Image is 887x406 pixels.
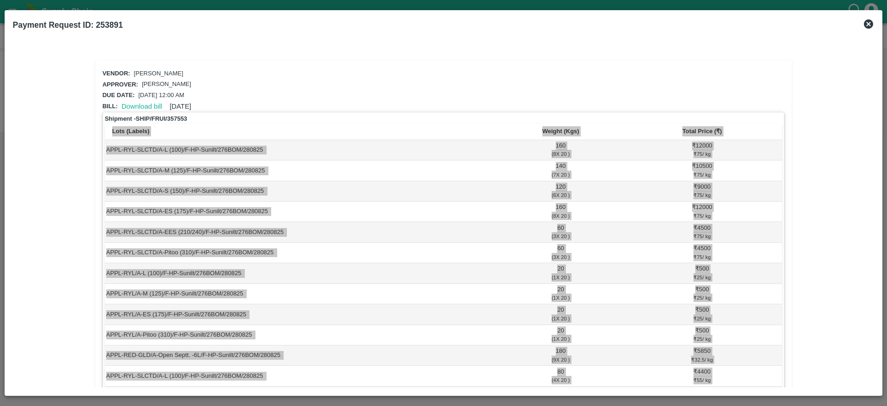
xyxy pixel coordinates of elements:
[499,202,622,222] td: 160
[623,232,781,240] div: ₹ 75 / kg
[105,222,499,242] td: APPL-RYL-SLCTD/A-EES (210/240)/F-HP-Sunilt/276BOM/280825
[105,114,187,123] strong: Shipment - SHIP/FRUI/357553
[622,222,782,242] td: ₹ 4500
[170,103,191,110] span: [DATE]
[499,263,622,283] td: 20
[501,376,620,384] div: ( 4 X 20 )
[501,212,620,220] div: ( 8 X 20 )
[112,128,150,135] b: Lots (Labels)
[499,345,622,366] td: 180
[501,273,620,282] div: ( 1 X 20 )
[105,345,499,366] td: APPL-RED-GLD/A-Open Septt. -6L/F-HP-Sunilt/276BOM/280825
[501,150,620,158] div: ( 8 X 20 )
[622,345,782,366] td: ₹ 5850
[682,128,722,135] b: Total Price (₹)
[501,314,620,323] div: ( 1 X 20 )
[105,325,499,345] td: APPL-RYL/A-Pitoo (310)/F-HP-Sunilt/276BOM/280825
[105,366,499,386] td: APPL-RYL-SLCTD/A-L (100)/F-HP-Sunilt/276BOM/280825
[501,171,620,179] div: ( 7 X 20 )
[499,243,622,263] td: 60
[499,140,622,160] td: 160
[622,140,782,160] td: ₹ 12000
[105,263,499,283] td: APPL-RYL/A-L (100)/F-HP-Sunilt/276BOM/280825
[103,92,135,98] span: Due date:
[622,181,782,202] td: ₹ 9000
[105,202,499,222] td: APPL-RYL-SLCTD/A-ES (175)/F-HP-Sunilt/276BOM/280825
[623,212,781,220] div: ₹ 75 / kg
[623,294,781,302] div: ₹ 25 / kg
[622,366,782,386] td: ₹ 4400
[622,160,782,181] td: ₹ 10500
[622,325,782,345] td: ₹ 500
[122,103,162,110] a: Download bill
[142,80,191,89] p: [PERSON_NAME]
[105,140,499,160] td: APPL-RYL-SLCTD/A-L (100)/F-HP-Sunilt/276BOM/280825
[13,20,123,30] b: Payment Request ID: 253891
[542,128,579,135] b: Weight (Kgs)
[622,263,782,283] td: ₹ 500
[623,191,781,199] div: ₹ 75 / kg
[501,356,620,364] div: ( 9 X 20 )
[623,335,781,343] div: ₹ 25 / kg
[103,81,138,88] span: Approver:
[623,314,781,323] div: ₹ 25 / kg
[105,181,499,202] td: APPL-RYL-SLCTD/A-S (150)/F-HP-Sunilt/276BOM/280825
[623,171,781,179] div: ₹ 75 / kg
[103,103,118,110] span: Bill:
[622,243,782,263] td: ₹ 4500
[501,335,620,343] div: ( 1 X 20 )
[499,181,622,202] td: 120
[501,232,620,240] div: ( 3 X 20 )
[499,304,622,325] td: 20
[134,69,183,78] p: [PERSON_NAME]
[623,376,781,384] div: ₹ 55 / kg
[501,253,620,261] div: ( 3 X 20 )
[623,253,781,261] div: ₹ 75 / kg
[501,294,620,302] div: ( 1 X 20 )
[622,304,782,325] td: ₹ 500
[499,160,622,181] td: 140
[105,304,499,325] td: APPL-RYL/A-ES (175)/F-HP-Sunilt/276BOM/280825
[623,356,781,364] div: ₹ 32.5 / kg
[499,222,622,242] td: 60
[499,284,622,304] td: 20
[622,202,782,222] td: ₹ 12000
[499,366,622,386] td: 80
[105,160,499,181] td: APPL-RYL-SLCTD/A-M (125)/F-HP-Sunilt/276BOM/280825
[501,191,620,199] div: ( 6 X 20 )
[499,325,622,345] td: 20
[623,273,781,282] div: ₹ 25 / kg
[623,150,781,158] div: ₹ 75 / kg
[105,243,499,263] td: APPL-RYL-SLCTD/A-Pitoo (310)/F-HP-Sunilt/276BOM/280825
[138,91,184,100] p: [DATE] 12:00 AM
[105,284,499,304] td: APPL-RYL/A-M (125)/F-HP-Sunilt/276BOM/280825
[622,284,782,304] td: ₹ 500
[103,70,130,77] span: Vendor:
